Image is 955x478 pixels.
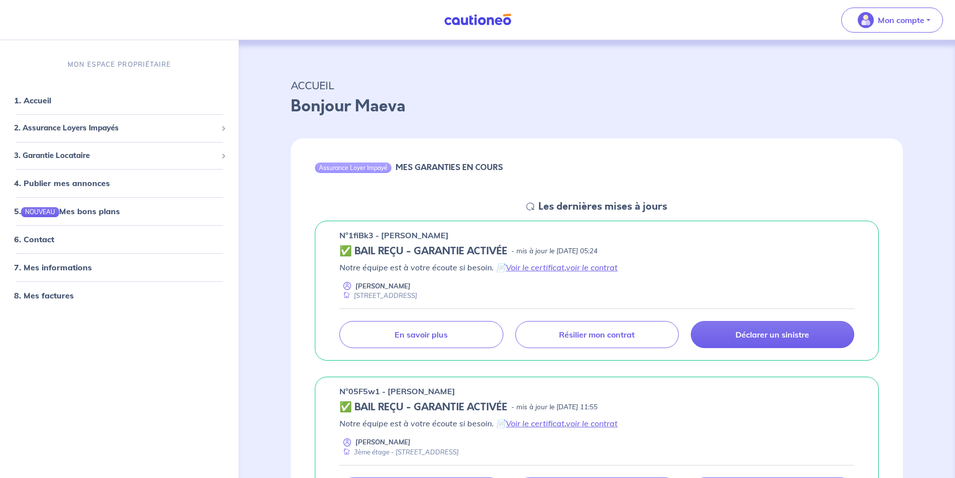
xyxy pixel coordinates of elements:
p: [PERSON_NAME] [355,437,411,447]
p: Notre équipe est à votre écoute si besoin. 📄 , [339,417,854,429]
p: [PERSON_NAME] [355,281,411,291]
p: Résilier mon contrat [559,330,635,340]
div: state: CONTRACT-VALIDATED, Context: NEW,MAYBE-CERTIFICATE,ALONE,LESSOR-DOCUMENTS [339,245,854,257]
p: Déclarer un sinistre [735,330,809,340]
img: Cautioneo [440,14,515,26]
div: state: CONTRACT-VALIDATED, Context: LESS-THAN-20-DAYS,CHOOSE-CERTIFICATE,ALONE,LESSOR-DOCUMENTS [339,401,854,413]
a: voir le contrat [566,418,618,428]
a: voir le contrat [566,262,618,272]
button: illu_account_valid_menu.svgMon compte [841,8,943,33]
img: illu_account_valid_menu.svg [858,12,874,28]
p: Notre équipe est à votre écoute si besoin. 📄 , [339,261,854,273]
span: 2. Assurance Loyers Impayés [14,122,217,134]
p: - mis à jour le [DATE] 05:24 [511,246,598,256]
a: Déclarer un sinistre [691,321,854,348]
div: [STREET_ADDRESS] [339,291,417,300]
a: 6. Contact [14,235,54,245]
p: n°1fiBk3 - [PERSON_NAME] [339,229,449,241]
p: n°05F5w1 - [PERSON_NAME] [339,385,455,397]
a: 5.NOUVEAUMes bons plans [14,206,120,216]
a: 1. Accueil [14,95,51,105]
a: Résilier mon contrat [515,321,679,348]
a: 8. Mes factures [14,291,74,301]
p: MON ESPACE PROPRIÉTAIRE [68,60,171,69]
h6: MES GARANTIES EN COURS [396,163,503,172]
h5: ✅ BAIL REÇU - GARANTIE ACTIVÉE [339,401,507,413]
a: 4. Publier mes annonces [14,178,110,188]
div: 1. Accueil [4,90,235,110]
div: 6. Contact [4,230,235,250]
div: Assurance Loyer Impayé [315,163,392,173]
p: - mis à jour le [DATE] 11:55 [511,402,598,412]
div: 3ème étage - [STREET_ADDRESS] [339,447,459,457]
h5: Les dernières mises à jours [538,201,667,213]
p: Bonjour Maeva [291,94,903,118]
div: 8. Mes factures [4,286,235,306]
p: Mon compte [878,14,924,26]
p: ACCUEIL [291,76,903,94]
h5: ✅ BAIL REÇU - GARANTIE ACTIVÉE [339,245,507,257]
a: Voir le certificat [506,262,564,272]
span: 3. Garantie Locataire [14,150,217,162]
div: 7. Mes informations [4,258,235,278]
div: 5.NOUVEAUMes bons plans [4,201,235,221]
div: 2. Assurance Loyers Impayés [4,118,235,138]
p: En savoir plus [395,330,448,340]
a: Voir le certificat [506,418,564,428]
div: 4. Publier mes annonces [4,173,235,193]
div: 3. Garantie Locataire [4,146,235,166]
a: 7. Mes informations [14,263,92,273]
a: En savoir plus [339,321,503,348]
